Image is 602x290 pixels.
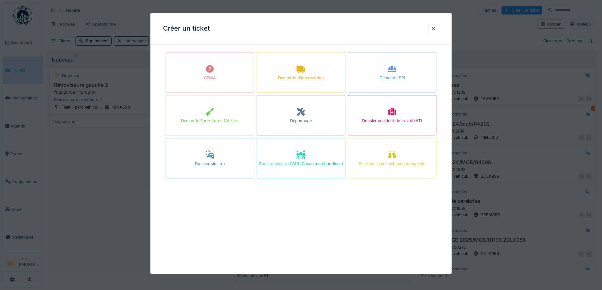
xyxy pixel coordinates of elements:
div: Dossier sinistre [195,161,225,167]
div: Demande d'intervention [278,75,324,81]
div: Etat des lieux - véhicule de société [359,161,425,167]
div: CEMA [204,75,216,81]
div: Dépannage [290,118,312,124]
div: Dossier accident de travail (AT) [362,118,422,124]
h3: Créer un ticket [163,25,210,33]
div: Demande EPI [380,75,405,81]
div: Demande Fournitures (Atelier) [181,118,239,124]
div: Dossier sinistre CMR (Casse marchandises) [259,161,343,167]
